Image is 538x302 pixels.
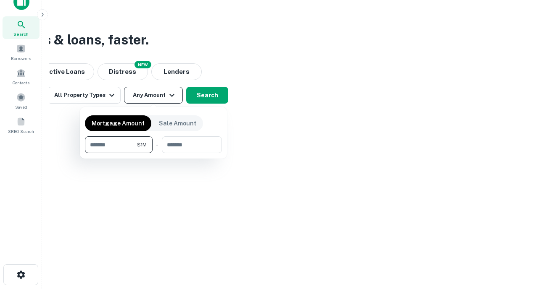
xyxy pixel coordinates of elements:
p: Sale Amount [159,119,196,128]
span: $1M [137,141,147,148]
p: Mortgage Amount [92,119,145,128]
iframe: Chat Widget [496,235,538,275]
div: - [156,136,158,153]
